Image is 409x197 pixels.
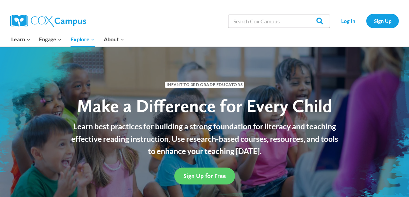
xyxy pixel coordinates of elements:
[7,32,128,46] nav: Primary Navigation
[165,82,244,88] span: Infant to 3rd Grade Educators
[333,14,363,28] a: Log In
[333,14,399,28] nav: Secondary Navigation
[10,15,86,27] img: Cox Campus
[183,172,226,179] span: Sign Up for Free
[11,35,31,44] span: Learn
[39,35,62,44] span: Engage
[67,120,342,157] p: Learn best practices for building a strong foundation for literacy and teaching effective reading...
[366,14,399,28] a: Sign Up
[71,35,95,44] span: Explore
[104,35,124,44] span: About
[228,14,330,28] input: Search Cox Campus
[77,95,332,116] span: Make a Difference for Every Child
[174,168,235,184] a: Sign Up for Free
